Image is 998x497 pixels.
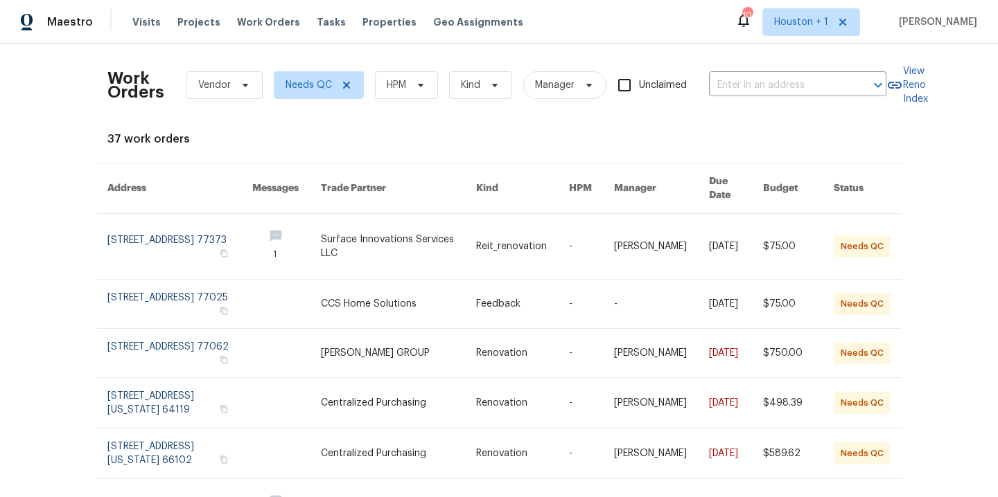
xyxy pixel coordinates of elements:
button: Copy Address [218,403,230,415]
td: - [558,428,603,479]
td: Renovation [465,329,558,378]
td: [PERSON_NAME] [603,329,698,378]
div: 10 [742,8,752,22]
td: Feedback [465,280,558,329]
button: Copy Address [218,305,230,317]
input: Enter in an address [709,75,848,96]
span: Geo Assignments [433,15,523,29]
span: Properties [362,15,417,29]
td: - [558,214,603,280]
td: - [558,329,603,378]
span: Manager [535,78,575,92]
td: - [558,378,603,428]
th: Budget [752,163,823,214]
td: [PERSON_NAME] [603,378,698,428]
td: [PERSON_NAME] [603,428,698,479]
span: Maestro [47,15,93,29]
th: Messages [241,163,310,214]
span: Houston + 1 [774,15,828,29]
td: - [603,280,698,329]
td: [PERSON_NAME] [603,214,698,280]
td: CCS Home Solutions [310,280,465,329]
th: Status [823,163,902,214]
span: Kind [461,78,480,92]
span: Work Orders [237,15,300,29]
th: Address [96,163,241,214]
a: View Reno Index [886,64,928,106]
td: Centralized Purchasing [310,378,465,428]
th: HPM [558,163,603,214]
button: Open [868,75,888,95]
h2: Work Orders [107,71,164,99]
span: Needs QC [286,78,332,92]
span: HPM [387,78,406,92]
th: Due Date [698,163,752,214]
span: Projects [177,15,220,29]
button: Copy Address [218,453,230,466]
button: Copy Address [218,247,230,260]
span: Unclaimed [639,78,687,93]
td: Reit_renovation [465,214,558,280]
div: 37 work orders [107,132,891,146]
td: Renovation [465,428,558,479]
span: [PERSON_NAME] [893,15,977,29]
span: Visits [132,15,161,29]
span: Vendor [198,78,231,92]
td: Surface Innovations Services LLC [310,214,465,280]
th: Kind [465,163,558,214]
td: Centralized Purchasing [310,428,465,479]
td: [PERSON_NAME] GROUP [310,329,465,378]
th: Manager [603,163,698,214]
td: - [558,280,603,329]
th: Trade Partner [310,163,465,214]
button: Copy Address [218,354,230,366]
td: Renovation [465,378,558,428]
span: Tasks [317,17,346,27]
